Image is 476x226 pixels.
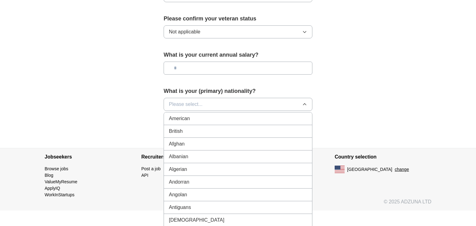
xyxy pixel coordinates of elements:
[164,51,312,59] label: What is your current annual salary?
[164,87,312,95] label: What is your (primary) nationality?
[141,166,161,171] a: Post a job
[395,166,409,173] button: change
[164,98,312,111] button: Please select...
[141,173,148,178] a: API
[45,179,77,184] a: ValueMyResume
[45,166,68,171] a: Browse jobs
[169,28,200,36] span: Not applicable
[335,148,431,166] h4: Country selection
[347,166,392,173] span: [GEOGRAPHIC_DATA]
[169,204,191,211] span: Antiguans
[45,192,74,197] a: WorkInStartups
[169,115,190,122] span: American
[169,216,224,224] span: [DEMOGRAPHIC_DATA]
[335,166,345,173] img: US flag
[45,186,60,191] a: ApplyIQ
[164,25,312,38] button: Not applicable
[169,101,203,108] span: Please select...
[169,128,183,135] span: British
[169,166,187,173] span: Algerian
[169,140,185,148] span: Afghan
[45,173,53,178] a: Blog
[169,178,189,186] span: Andorran
[169,191,187,198] span: Angolan
[40,198,436,211] div: © 2025 ADZUNA LTD
[164,15,312,23] label: Please confirm your veteran status
[169,153,188,160] span: Albanian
